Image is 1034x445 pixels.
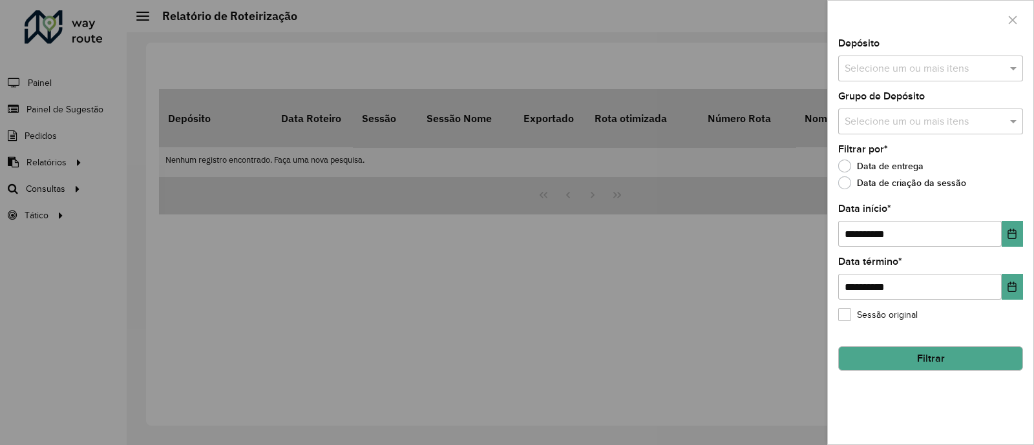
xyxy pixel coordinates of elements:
button: Choose Date [1002,274,1023,300]
label: Filtrar por [838,141,888,157]
button: Choose Date [1002,221,1023,247]
label: Depósito [838,36,880,51]
label: Data de criação da sessão [838,176,966,189]
label: Data término [838,254,902,269]
label: Data de entrega [838,160,923,172]
label: Grupo de Depósito [838,88,925,104]
button: Filtrar [838,346,1023,371]
label: Data início [838,201,891,216]
label: Sessão original [838,308,918,322]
